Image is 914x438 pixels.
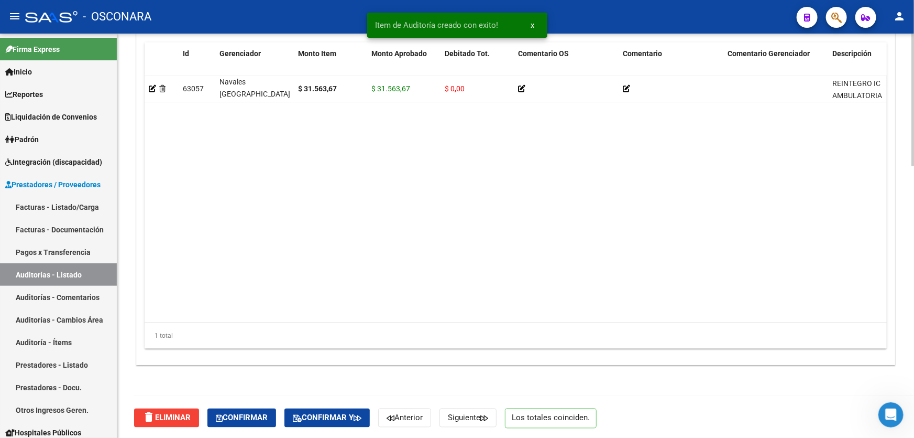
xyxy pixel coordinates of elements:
button: Confirmar y [284,409,370,428]
span: Anterior [387,413,423,423]
mat-icon: delete [142,411,155,424]
datatable-header-cell: Comentario [619,42,723,89]
span: Comentario OS [518,49,569,58]
datatable-header-cell: Monto Aprobado [367,42,441,89]
span: $ 0,00 [445,84,465,93]
span: $ 31.563,67 [371,84,410,93]
span: Reportes [5,89,43,100]
datatable-header-cell: Monto Item [294,42,367,89]
span: - OSCONARA [83,5,151,28]
span: Confirmar y [293,413,361,423]
span: Descripción [832,49,872,58]
span: Eliminar [142,413,191,423]
datatable-header-cell: Gerenciador [215,42,294,89]
span: Item de Auditoría creado con exito! [376,20,499,30]
button: Anterior [378,409,431,428]
datatable-header-cell: Id [179,42,215,89]
button: Eliminar [134,409,199,428]
strong: $ 31.563,67 [298,84,337,93]
mat-icon: person [893,10,906,23]
span: Integración (discapacidad) [5,156,102,168]
button: x [523,16,543,35]
datatable-header-cell: Debitado Tot. [441,42,514,89]
div: 1 total [145,323,887,349]
span: Id [183,49,189,58]
span: Debitado Tot. [445,49,490,58]
iframe: Intercom live chat [878,402,904,428]
span: Padrón [5,134,39,145]
span: 63057 [183,84,204,93]
span: x [531,20,535,30]
span: Liquidación de Convenios [5,111,97,123]
p: Los totales coinciden. [505,409,597,429]
mat-icon: menu [8,10,21,23]
span: Confirmar [216,413,268,423]
datatable-header-cell: Comentario OS [514,42,619,89]
span: Comentario Gerenciador [728,49,810,58]
span: Monto Aprobado [371,49,427,58]
span: Prestadores / Proveedores [5,179,101,190]
datatable-header-cell: Comentario Gerenciador [723,42,828,89]
span: Firma Express [5,44,60,55]
span: Monto Item [298,49,336,58]
button: Siguiente [439,409,497,428]
span: REINTEGRO IC AMBULATORIA [832,79,882,100]
span: G07 - Conductores Navales [GEOGRAPHIC_DATA] [219,66,290,98]
button: Confirmar [207,409,276,428]
span: Inicio [5,66,32,78]
span: Gerenciador [219,49,261,58]
span: Comentario [623,49,662,58]
span: Siguiente [448,413,488,423]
